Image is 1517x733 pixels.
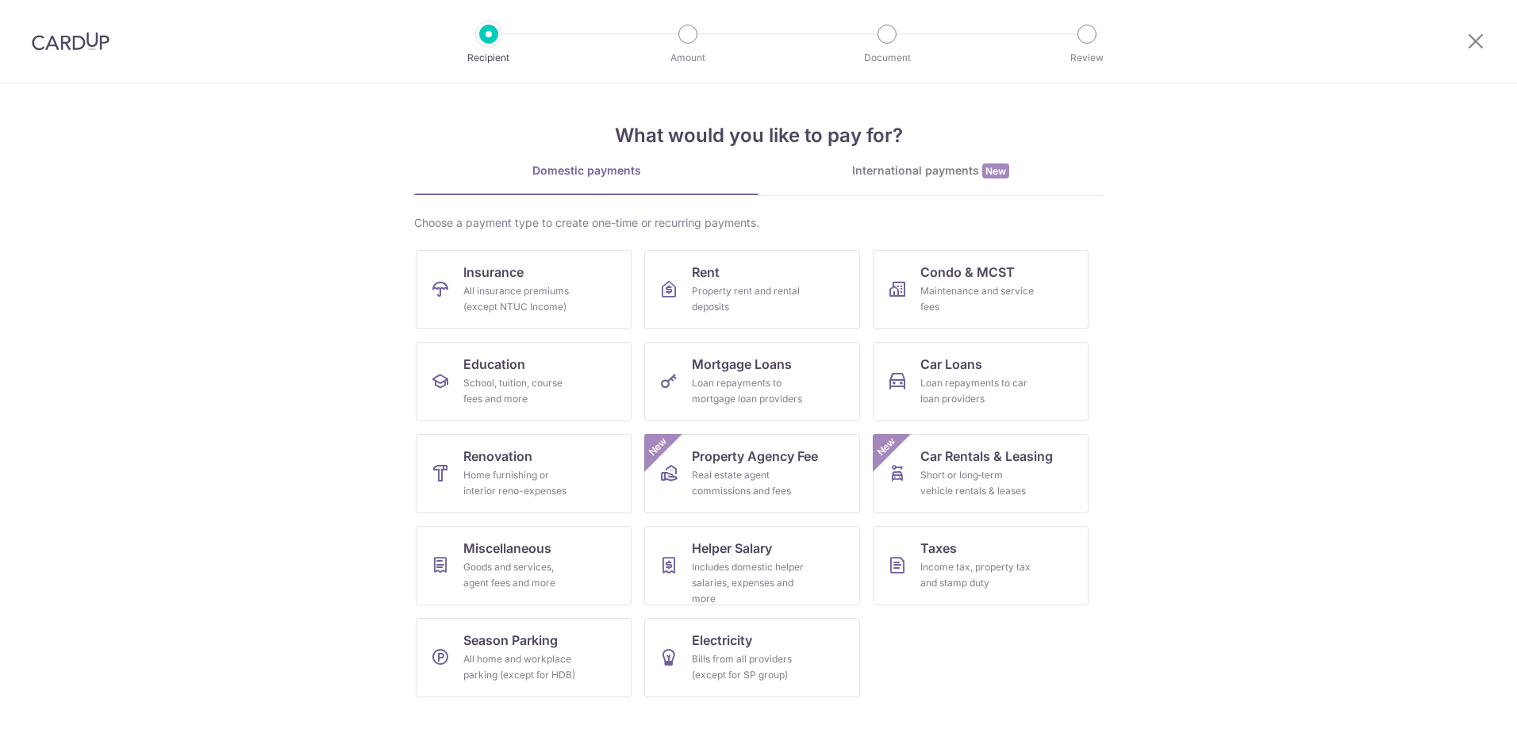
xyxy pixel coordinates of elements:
[692,263,720,282] span: Rent
[644,250,860,329] a: RentProperty rent and rental deposits
[645,434,671,460] span: New
[32,32,109,51] img: CardUp
[920,539,957,558] span: Taxes
[463,631,558,650] span: Season Parking
[1028,50,1146,66] p: Review
[758,163,1103,179] div: International payments
[692,631,752,650] span: Electricity
[414,215,1103,231] div: Choose a payment type to create one-time or recurring payments.
[692,375,806,407] div: Loan repayments to mortgage loan providers
[873,250,1089,329] a: Condo & MCSTMaintenance and service fees
[463,651,578,683] div: All home and workplace parking (except for HDB)
[692,355,792,374] span: Mortgage Loans
[920,467,1035,499] div: Short or long‑term vehicle rentals & leases
[463,263,524,282] span: Insurance
[920,375,1035,407] div: Loan repayments to car loan providers
[416,342,632,421] a: EducationSchool, tuition, course fees and more
[873,434,1089,513] a: Car Rentals & LeasingShort or long‑term vehicle rentals & leasesNew
[463,283,578,315] div: All insurance premiums (except NTUC Income)
[463,355,525,374] span: Education
[828,50,946,66] p: Document
[873,526,1089,605] a: TaxesIncome tax, property tax and stamp duty
[692,467,806,499] div: Real estate agent commissions and fees
[644,434,860,513] a: Property Agency FeeReal estate agent commissions and feesNew
[920,355,982,374] span: Car Loans
[644,342,860,421] a: Mortgage LoansLoan repayments to mortgage loan providers
[629,50,747,66] p: Amount
[692,559,806,607] div: Includes domestic helper salaries, expenses and more
[920,263,1015,282] span: Condo & MCST
[463,467,578,499] div: Home furnishing or interior reno-expenses
[920,559,1035,591] div: Income tax, property tax and stamp duty
[463,559,578,591] div: Goods and services, agent fees and more
[873,342,1089,421] a: Car LoansLoan repayments to car loan providers
[692,447,818,466] span: Property Agency Fee
[692,283,806,315] div: Property rent and rental deposits
[463,447,532,466] span: Renovation
[982,163,1009,178] span: New
[644,526,860,605] a: Helper SalaryIncludes domestic helper salaries, expenses and more
[416,434,632,513] a: RenovationHome furnishing or interior reno-expenses
[414,121,1103,150] h4: What would you like to pay for?
[920,283,1035,315] div: Maintenance and service fees
[463,539,551,558] span: Miscellaneous
[920,447,1053,466] span: Car Rentals & Leasing
[430,50,547,66] p: Recipient
[692,651,806,683] div: Bills from all providers (except for SP group)
[874,434,900,460] span: New
[416,526,632,605] a: MiscellaneousGoods and services, agent fees and more
[463,375,578,407] div: School, tuition, course fees and more
[692,539,772,558] span: Helper Salary
[416,618,632,697] a: Season ParkingAll home and workplace parking (except for HDB)
[414,163,758,178] div: Domestic payments
[416,250,632,329] a: InsuranceAll insurance premiums (except NTUC Income)
[644,618,860,697] a: ElectricityBills from all providers (except for SP group)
